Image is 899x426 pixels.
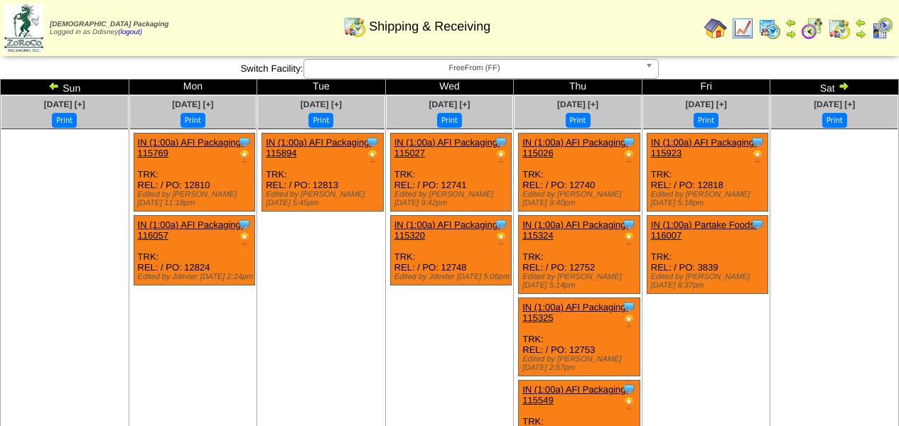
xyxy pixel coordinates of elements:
[138,273,254,281] div: Edited by Jdexter [DATE] 2:24pm
[262,133,383,212] div: TRK: REL: / PO: 12813
[257,80,386,95] td: Tue
[1,80,129,95] td: Sun
[622,314,636,328] img: PO
[750,149,765,163] img: PO
[704,17,727,40] img: home.gif
[50,21,168,36] span: Logged in as Ddisney
[557,99,598,109] a: [DATE] [+]
[394,137,501,158] a: IN (1:00a) AFI Packaging-115027
[394,273,511,281] div: Edited by Jdexter [DATE] 5:06pm
[686,99,727,109] a: [DATE] [+]
[494,217,508,231] img: Tooltip
[522,137,629,158] a: IN (1:00a) AFI Packaging-115026
[566,113,591,128] button: Print
[4,4,43,52] img: zoroco-logo-small.webp
[365,149,379,163] img: PO
[785,28,797,40] img: arrowright.gif
[647,133,768,212] div: TRK: REL: / PO: 12818
[855,28,866,40] img: arrowright.gif
[308,113,333,128] button: Print
[522,190,639,207] div: Edited by [PERSON_NAME] [DATE] 9:40pm
[651,219,758,241] a: IN (1:00a) Partake Foods-116007
[519,133,640,212] div: TRK: REL: / PO: 12740
[48,80,60,92] img: arrowleft.gif
[651,137,758,158] a: IN (1:00a) AFI Packaging-115923
[514,80,642,95] td: Thu
[871,17,893,40] img: calendarcustomer.gif
[651,190,768,207] div: Edited by [PERSON_NAME] [DATE] 5:18pm
[138,219,244,241] a: IN (1:00a) AFI Packaging-116057
[390,133,511,212] div: TRK: REL: / PO: 12741
[390,216,511,285] div: TRK: REL: / PO: 12748
[785,17,797,28] img: arrowleft.gif
[522,219,629,241] a: IN (1:00a) AFI Packaging-115324
[494,135,508,149] img: Tooltip
[694,113,718,128] button: Print
[310,60,640,77] span: FreeFrom (FF)
[343,15,366,38] img: calendarinout.gif
[750,135,765,149] img: Tooltip
[134,216,254,285] div: TRK: REL: / PO: 12824
[814,99,855,109] a: [DATE] [+]
[519,216,640,294] div: TRK: REL: / PO: 12752
[828,17,851,40] img: calendarinout.gif
[651,273,768,290] div: Edited by [PERSON_NAME] [DATE] 8:37pm
[138,137,244,158] a: IN (1:00a) AFI Packaging-115769
[519,298,640,376] div: TRK: REL: / PO: 12753
[237,149,252,163] img: PO
[44,99,85,109] a: [DATE] [+]
[385,80,514,95] td: Wed
[622,300,636,314] img: Tooltip
[266,190,382,207] div: Edited by [PERSON_NAME] [DATE] 5:45pm
[622,231,636,246] img: PO
[622,217,636,231] img: Tooltip
[134,133,254,212] div: TRK: REL: / PO: 12810
[622,135,636,149] img: Tooltip
[494,149,508,163] img: PO
[429,99,470,109] a: [DATE] [+]
[129,80,257,95] td: Mon
[138,190,254,207] div: Edited by [PERSON_NAME] [DATE] 11:18pm
[647,216,768,294] div: TRK: REL: / PO: 3839
[494,231,508,246] img: PO
[855,17,866,28] img: arrowleft.gif
[394,219,501,241] a: IN (1:00a) AFI Packaging-115320
[622,382,636,396] img: Tooltip
[801,17,824,40] img: calendarblend.gif
[237,135,252,149] img: Tooltip
[770,80,899,95] td: Sat
[237,217,252,231] img: Tooltip
[437,113,462,128] button: Print
[301,99,342,109] a: [DATE] [+]
[52,113,77,128] button: Print
[758,17,781,40] img: calendarprod.gif
[642,80,770,95] td: Fri
[522,384,629,405] a: IN (1:00a) AFI Packaging-115549
[622,149,636,163] img: PO
[369,19,490,34] span: Shipping & Receiving
[731,17,754,40] img: line_graph.gif
[750,217,765,231] img: Tooltip
[838,80,849,92] img: arrowright.gif
[622,396,636,410] img: PO
[394,190,511,207] div: Edited by [PERSON_NAME] [DATE] 9:42pm
[237,231,252,246] img: PO
[172,99,213,109] a: [DATE] [+]
[365,135,379,149] img: Tooltip
[118,28,142,36] a: (logout)
[522,302,629,323] a: IN (1:00a) AFI Packaging-115325
[522,355,639,372] div: Edited by [PERSON_NAME] [DATE] 2:57pm
[522,273,639,290] div: Edited by [PERSON_NAME] [DATE] 5:14pm
[822,113,847,128] button: Print
[50,21,168,28] span: [DEMOGRAPHIC_DATA] Packaging
[266,137,372,158] a: IN (1:00a) AFI Packaging-115894
[181,113,205,128] button: Print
